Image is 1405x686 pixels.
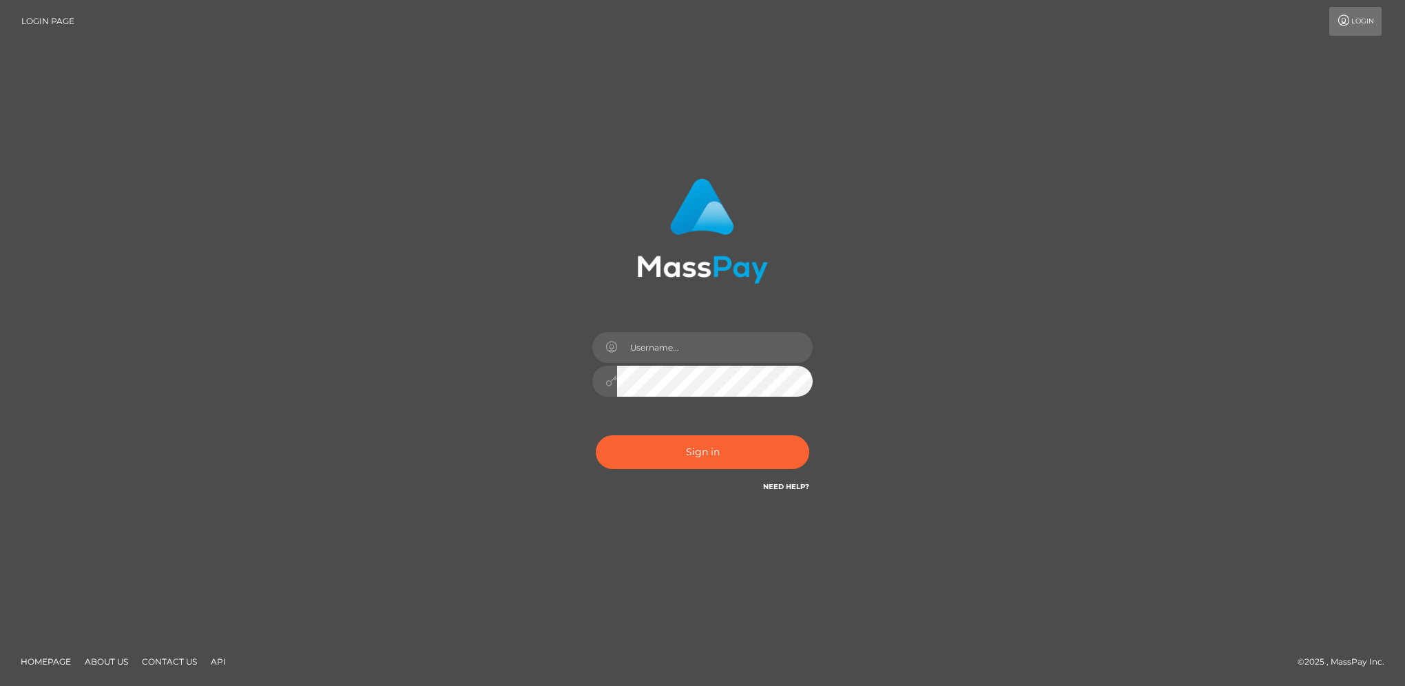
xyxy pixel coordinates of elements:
a: Login Page [21,7,74,36]
button: Sign in [596,435,809,469]
a: Homepage [15,651,76,672]
div: © 2025 , MassPay Inc. [1298,654,1395,669]
input: Username... [617,332,813,363]
a: API [205,651,231,672]
a: About Us [79,651,134,672]
img: MassPay Login [637,178,768,284]
a: Need Help? [763,482,809,491]
a: Contact Us [136,651,202,672]
a: Login [1329,7,1382,36]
